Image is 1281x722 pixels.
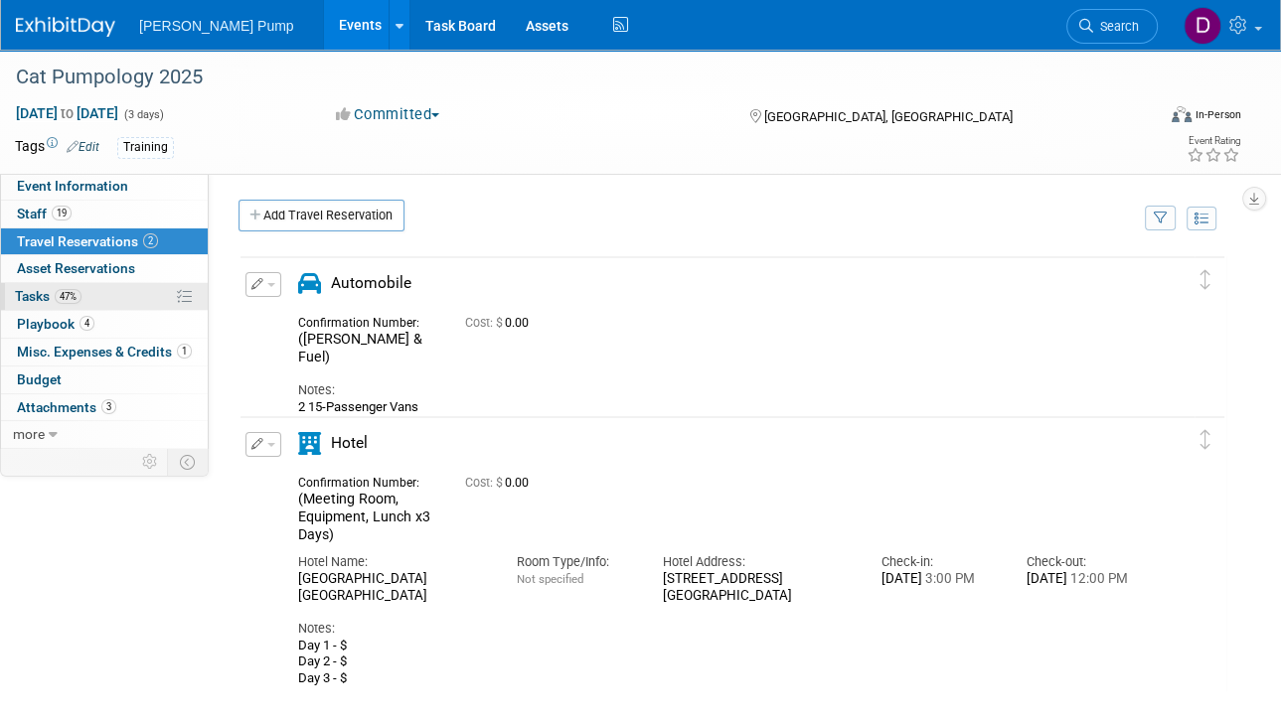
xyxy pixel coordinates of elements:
[1201,270,1210,290] i: Click and drag to move item
[52,206,72,220] span: 19
[1,173,208,200] a: Event Information
[133,449,168,475] td: Personalize Event Tab Strip
[101,399,116,414] span: 3
[168,449,209,475] td: Toggle Event Tabs
[465,316,537,330] span: 0.00
[298,638,1143,686] div: Day 1 - $ Day 2 - $ Day 3 - $
[1,255,208,282] a: Asset Reservations
[117,137,174,158] div: Training
[16,17,115,37] img: ExhibitDay
[298,381,1143,399] div: Notes:
[922,571,975,586] span: 3:00 PM
[1027,571,1143,588] div: [DATE]
[1,421,208,448] a: more
[1184,7,1221,45] img: Del Ritz
[329,104,447,125] button: Committed
[122,108,164,121] span: (3 days)
[298,571,487,605] div: [GEOGRAPHIC_DATA] [GEOGRAPHIC_DATA]
[1066,9,1158,44] a: Search
[143,233,158,248] span: 2
[58,105,77,121] span: to
[17,206,72,221] span: Staff
[298,310,435,331] div: Confirmation Number:
[17,260,135,276] span: Asset Reservations
[764,109,1013,124] span: [GEOGRAPHIC_DATA], [GEOGRAPHIC_DATA]
[1067,571,1128,586] span: 12:00 PM
[331,274,411,292] span: Automobile
[465,316,505,330] span: Cost: $
[80,316,94,331] span: 4
[298,272,321,295] i: Automobile
[517,553,633,571] div: Room Type/Info:
[465,476,537,490] span: 0.00
[9,60,1137,95] div: Cat Pumpology 2025
[298,553,487,571] div: Hotel Name:
[298,491,430,541] span: (Meeting Room, Equipment, Lunch x3 Days)
[298,620,1143,638] div: Notes:
[177,344,192,359] span: 1
[1,311,208,338] a: Playbook4
[465,476,505,490] span: Cost: $
[298,331,422,364] span: ([PERSON_NAME] & Fuel)
[1093,19,1139,34] span: Search
[298,432,321,455] i: Hotel
[17,178,128,194] span: Event Information
[17,316,94,332] span: Playbook
[1061,103,1241,133] div: Event Format
[67,140,99,154] a: Edit
[139,18,294,34] span: [PERSON_NAME] Pump
[298,399,1143,415] div: 2 15-Passenger Vans
[881,571,998,588] div: [DATE]
[15,288,81,304] span: Tasks
[1187,136,1240,146] div: Event Rating
[1172,106,1192,122] img: Format-Inperson.png
[1,228,208,255] a: Travel Reservations2
[663,571,852,605] div: [STREET_ADDRESS] [GEOGRAPHIC_DATA]
[1027,553,1143,571] div: Check-out:
[1201,430,1210,450] i: Click and drag to move item
[17,233,158,249] span: Travel Reservations
[881,553,998,571] div: Check-in:
[17,344,192,360] span: Misc. Expenses & Credits
[663,553,852,571] div: Hotel Address:
[1,394,208,421] a: Attachments3
[1,339,208,365] a: Misc. Expenses & Credits1
[15,104,119,122] span: [DATE] [DATE]
[517,572,583,586] span: Not specified
[17,399,116,415] span: Attachments
[1,366,208,393] a: Budget
[13,426,45,442] span: more
[15,136,99,159] td: Tags
[1195,107,1241,122] div: In-Person
[1,283,208,310] a: Tasks47%
[1,201,208,227] a: Staff19
[1154,213,1168,225] i: Filter by Traveler
[331,434,368,452] span: Hotel
[239,200,404,231] a: Add Travel Reservation
[17,371,62,387] span: Budget
[55,289,81,304] span: 47%
[298,470,435,491] div: Confirmation Number:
